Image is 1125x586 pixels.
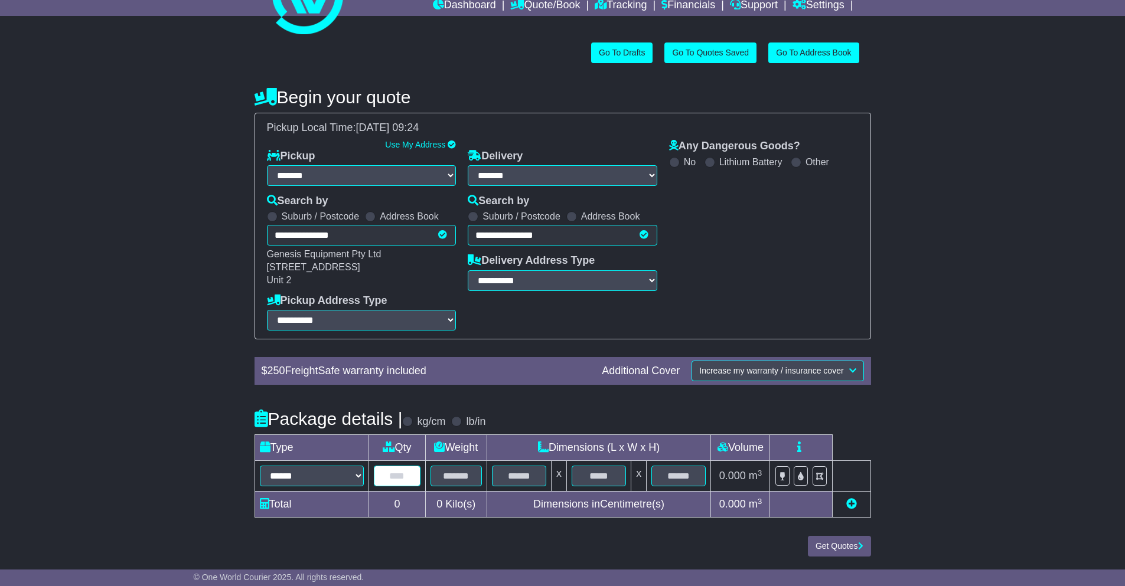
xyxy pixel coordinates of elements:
h4: Package details | [255,409,403,428]
label: Delivery Address Type [468,254,595,267]
button: Increase my warranty / insurance cover [692,361,863,381]
label: Other [806,156,829,168]
span: Unit 2 [267,275,292,285]
td: Weight [425,435,487,461]
h4: Begin your quote [255,87,871,107]
td: Total [255,492,369,518]
label: Search by [468,195,529,208]
label: Address Book [380,211,439,222]
label: Search by [267,195,328,208]
td: Type [255,435,369,461]
td: Dimensions (L x W x H) [487,435,711,461]
span: Increase my warranty / insurance cover [699,366,843,375]
label: Address Book [581,211,640,222]
sup: 3 [758,469,762,477]
label: Delivery [468,150,523,163]
a: Go To Quotes Saved [664,42,756,63]
td: Qty [369,435,425,461]
span: © One World Courier 2025. All rights reserved. [194,572,364,582]
label: Pickup Address Type [267,294,387,307]
td: 0 [369,492,425,518]
label: No [684,156,696,168]
td: Dimensions in Centimetre(s) [487,492,711,518]
span: Genesis Equipment Pty Ltd [267,249,381,259]
td: x [551,461,566,492]
div: Pickup Local Time: [261,122,865,135]
span: m [749,470,762,482]
label: Suburb / Postcode [482,211,560,222]
td: Kilo(s) [425,492,487,518]
label: Suburb / Postcode [282,211,360,222]
span: 0 [436,498,442,510]
label: Pickup [267,150,315,163]
label: Any Dangerous Goods? [669,140,800,153]
div: $ FreightSafe warranty included [256,365,596,378]
span: 250 [268,365,285,377]
a: Add new item [846,498,857,510]
span: 0.000 [719,470,746,482]
a: Use My Address [385,140,445,149]
sup: 3 [758,497,762,506]
td: x [631,461,647,492]
span: m [749,498,762,510]
span: [STREET_ADDRESS] [267,262,360,272]
label: kg/cm [417,415,445,428]
label: lb/in [466,415,485,428]
span: 0.000 [719,498,746,510]
span: [DATE] 09:24 [356,122,419,133]
a: Go To Address Book [768,42,859,63]
label: Lithium Battery [719,156,782,168]
button: Get Quotes [808,536,871,556]
div: Additional Cover [596,365,686,378]
a: Go To Drafts [591,42,653,63]
td: Volume [711,435,770,461]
